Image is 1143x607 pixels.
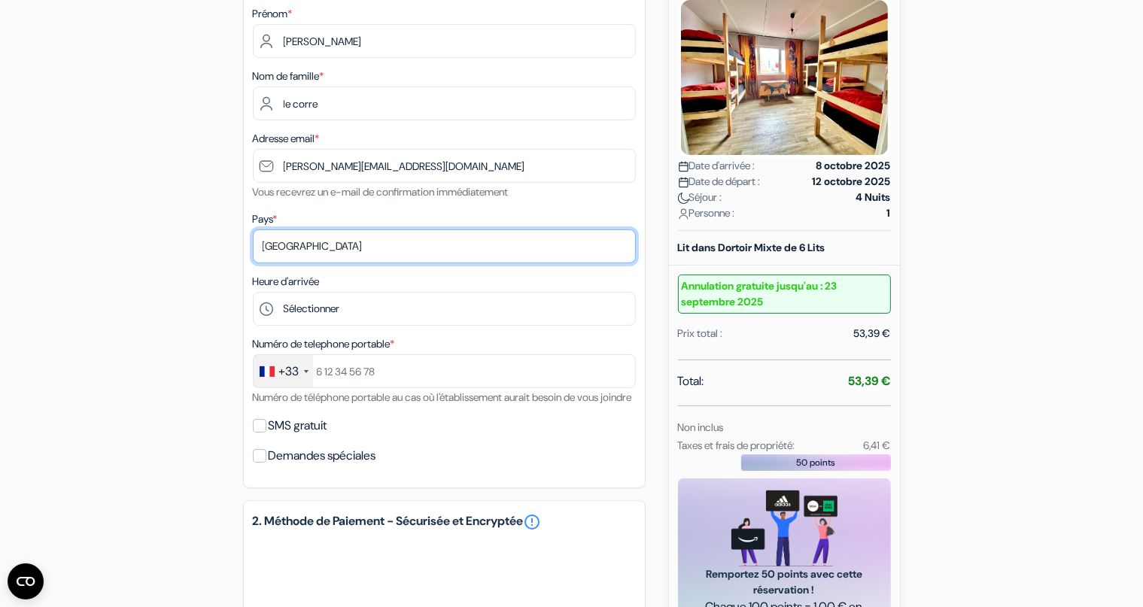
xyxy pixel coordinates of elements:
strong: 1 [887,205,891,221]
strong: 12 octobre 2025 [813,174,891,190]
small: Numéro de téléphone portable au cas où l'établissement aurait besoin de vous joindre [253,390,632,404]
input: Entrer le nom de famille [253,86,636,120]
label: Numéro de telephone portable [253,336,395,352]
span: Personne : [678,205,735,221]
input: Entrer adresse e-mail [253,149,636,183]
small: Taxes et frais de propriété: [678,439,795,452]
small: Annulation gratuite jusqu'au : 23 septembre 2025 [678,275,891,314]
label: Demandes spéciales [269,445,376,466]
span: Séjour : [678,190,722,205]
img: gift_card_hero_new.png [731,490,837,566]
img: calendar.svg [678,161,689,172]
small: Non inclus [678,420,724,434]
label: Nom de famille [253,68,324,84]
span: Remportez 50 points avec cette réservation ! [696,566,873,598]
strong: 53,39 € [849,373,891,389]
strong: 4 Nuits [856,190,891,205]
small: 6,41 € [863,439,890,452]
h5: 2. Méthode de Paiement - Sécurisée et Encryptée [253,513,636,531]
label: Heure d'arrivée [253,274,320,290]
span: Total: [678,372,704,390]
span: Date d'arrivée : [678,158,755,174]
div: +33 [279,363,299,381]
input: 6 12 34 56 78 [253,354,636,388]
img: user_icon.svg [678,208,689,220]
b: Lit dans Dortoir Mixte de 6 Lits [678,241,825,254]
input: Entrez votre prénom [253,24,636,58]
a: error_outline [524,513,542,531]
label: Adresse email [253,131,320,147]
span: 50 points [796,456,835,469]
button: Ouvrir le widget CMP [8,563,44,599]
div: France: +33 [254,355,313,387]
div: Prix total : [678,326,723,341]
div: 53,39 € [854,326,891,341]
label: Prénom [253,6,293,22]
span: Date de départ : [678,174,761,190]
label: Pays [253,211,278,227]
img: calendar.svg [678,177,689,188]
strong: 8 octobre 2025 [816,158,891,174]
label: SMS gratuit [269,415,327,436]
img: moon.svg [678,193,689,204]
small: Vous recevrez un e-mail de confirmation immédiatement [253,185,509,199]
